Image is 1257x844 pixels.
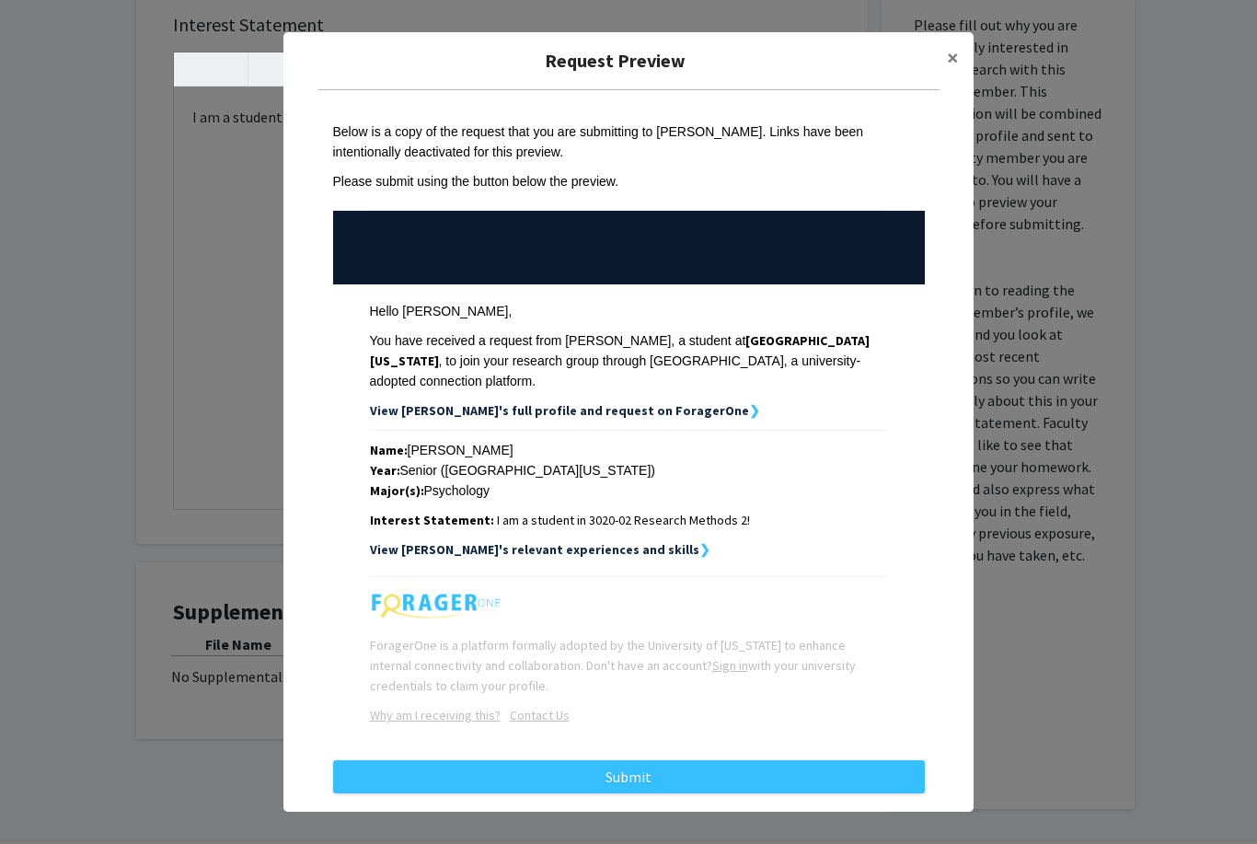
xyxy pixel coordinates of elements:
[370,512,494,528] strong: Interest Statement:
[370,637,856,694] span: ForagerOne is a platform formally adopted by the University of [US_STATE] to enhance internal con...
[370,541,699,558] strong: View [PERSON_NAME]'s relevant experiences and skills
[510,707,570,723] u: Contact Us
[370,402,749,419] strong: View [PERSON_NAME]'s full profile and request on ForagerOne
[370,440,888,460] div: [PERSON_NAME]
[497,512,750,528] span: I am a student in 3020-02 Research Methods 2!
[333,760,925,793] button: Submit
[370,480,888,501] div: Psychology
[932,32,974,84] button: Close
[370,707,501,723] u: Why am I receiving this?
[370,460,888,480] div: Senior ([GEOGRAPHIC_DATA][US_STATE])
[333,121,925,162] div: Below is a copy of the request that you are submitting to [PERSON_NAME]. Links have been intentio...
[298,47,932,75] h5: Request Preview
[370,330,888,391] div: You have received a request from [PERSON_NAME], a student at , to join your research group throug...
[370,462,400,479] strong: Year:
[14,761,78,830] iframe: Chat
[370,482,424,499] strong: Major(s):
[699,541,710,558] strong: ❯
[712,657,748,674] a: Sign in
[947,43,959,72] span: ×
[370,707,501,723] a: Opens in a new tab
[370,301,888,321] div: Hello [PERSON_NAME],
[749,402,760,419] strong: ❯
[501,707,570,723] a: Opens in a new tab
[370,442,408,458] strong: Name:
[333,171,925,191] div: Please submit using the button below the preview.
